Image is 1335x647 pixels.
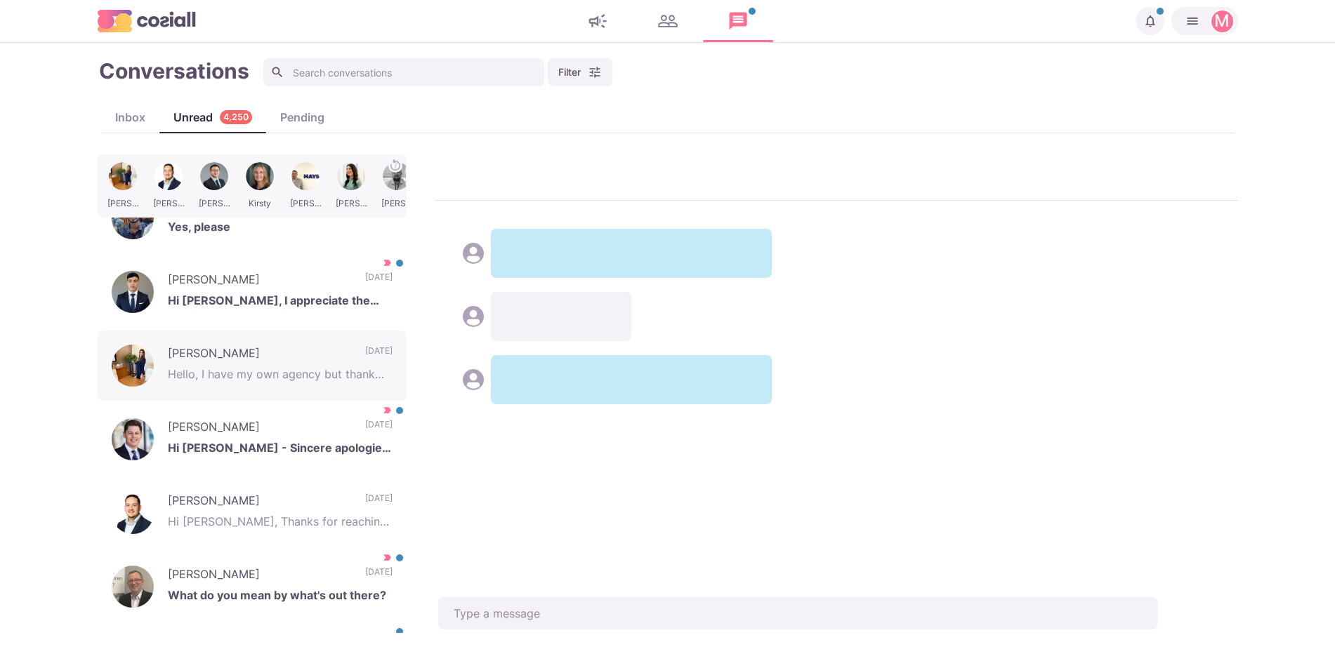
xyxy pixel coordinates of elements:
[365,271,393,292] p: [DATE]
[365,492,393,513] p: [DATE]
[112,492,154,534] img: Alfonso Yepes
[168,345,351,366] p: [PERSON_NAME]
[168,218,393,239] p: Yes, please
[98,10,196,32] img: logo
[159,109,266,126] div: Unread
[365,418,393,439] p: [DATE]
[99,58,249,84] h1: Conversations
[168,492,351,513] p: [PERSON_NAME]
[1214,13,1230,29] div: Martin
[168,587,393,608] p: What do you mean by what's out there?
[168,513,393,534] p: Hi [PERSON_NAME], Thanks for reaching out but I am happy where I currently am. Best
[112,271,154,313] img: Nicholas Puorro
[548,58,612,86] button: Filter
[1136,7,1164,35] button: Notifications
[223,111,249,124] p: 4,250
[168,418,351,439] p: [PERSON_NAME]
[266,109,338,126] div: Pending
[365,566,393,587] p: [DATE]
[168,271,351,292] p: [PERSON_NAME]
[112,566,154,608] img: Ian M
[168,439,393,460] p: Hi [PERSON_NAME] - Sincere apologies for not responding to you earlier. Thank you for your persis...
[263,58,544,86] input: Search conversations
[168,292,393,313] p: Hi [PERSON_NAME], I appreciate the consistency. I would like to chat when you get the chance! [PE...
[168,366,393,387] p: Hello, I have my own agency but thank you so much.
[1171,7,1238,35] button: Martin
[112,197,154,239] img: Hatim Selvawala
[112,418,154,460] img: Dan Staats
[101,109,159,126] div: Inbox
[112,345,154,387] img: Maira Azizi
[168,566,351,587] p: [PERSON_NAME]
[365,345,393,366] p: [DATE]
